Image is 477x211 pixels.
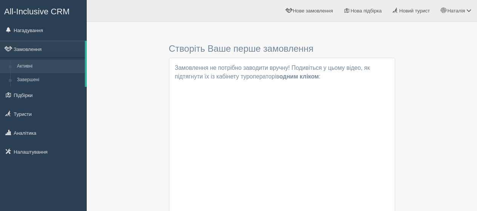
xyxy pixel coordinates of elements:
p: Замовлення не потрібно заводити вручну! Подивіться у цьому відео, як підтягнути їх із кабінету ту... [175,64,389,81]
a: Активні [14,60,85,73]
span: Нове замовлення [293,8,333,14]
span: Наталія [447,8,465,14]
h3: Створіть Ваше перше замовлення [169,44,395,54]
span: Нова підбірка [351,8,382,14]
span: Новий турист [399,8,430,14]
a: Завершені [14,73,85,87]
b: одним кліком [279,73,319,80]
span: All-Inclusive CRM [4,7,70,16]
a: All-Inclusive CRM [0,0,86,21]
